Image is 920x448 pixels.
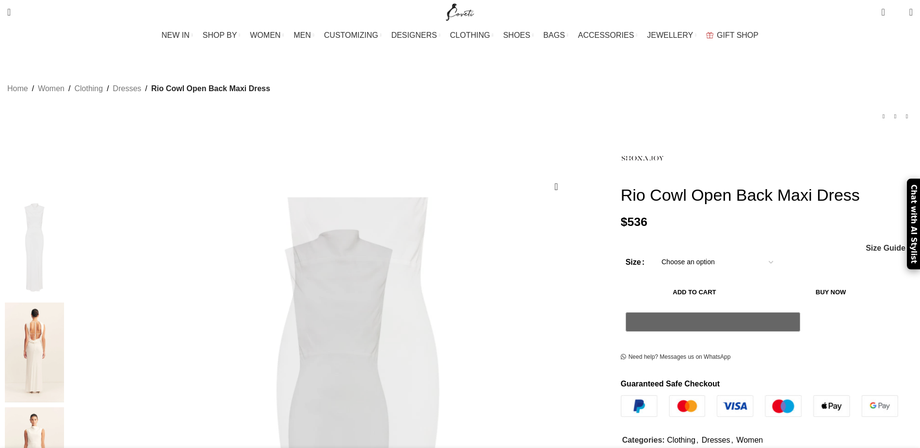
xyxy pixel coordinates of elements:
[151,82,270,95] span: Rio Cowl Open Back Maxi Dress
[892,2,902,22] div: My Wishlist
[647,26,696,45] a: JEWELLERY
[621,215,647,228] bdi: 536
[294,26,314,45] a: MEN
[626,282,764,303] button: Add to cart
[894,10,902,17] span: 0
[5,303,64,403] img: Cowl open back maxi dress in ivory in a soft matte satin-back crepe.
[578,26,638,45] a: ACCESSORIES
[647,31,693,40] span: JEWELLERY
[503,26,533,45] a: SHOES
[882,5,889,12] span: 0
[578,31,634,40] span: ACCESSORIES
[5,197,64,298] img: Rio Cowl Open Back Maxi Dress
[391,26,440,45] a: DESIGNERS
[503,31,530,40] span: SHOES
[621,215,628,228] span: $
[250,26,284,45] a: WOMEN
[543,31,565,40] span: BAGS
[250,31,281,40] span: WOMEN
[161,26,193,45] a: NEW IN
[2,2,16,22] a: Search
[113,82,142,95] a: Dresses
[444,7,476,16] a: Site logo
[626,312,800,332] button: Pay with GPay
[391,31,437,40] span: DESIGNERS
[706,32,713,38] img: GiftBag
[622,436,665,444] span: Categories:
[621,395,898,417] img: guaranteed-safe-checkout-bordered.j
[736,436,763,444] a: Women
[702,436,730,444] a: Dresses
[621,380,720,388] strong: Guaranteed Safe Checkout
[74,82,103,95] a: Clothing
[38,82,65,95] a: Women
[294,31,311,40] span: MEN
[621,137,664,180] img: Shona Joy
[876,2,889,22] a: 0
[865,244,905,252] a: Size Guide
[768,282,893,303] button: Buy now
[731,434,733,447] span: ,
[667,436,695,444] a: Clothing
[543,26,568,45] a: BAGS
[717,31,759,40] span: GIFT SHOP
[450,31,490,40] span: CLOTHING
[706,26,759,45] a: GIFT SHOP
[203,31,237,40] span: SHOP BY
[626,256,645,269] label: Size
[324,31,378,40] span: CUSTOMIZING
[2,26,918,45] div: Main navigation
[621,353,731,361] a: Need help? Messages us on WhatsApp
[621,185,913,205] h1: Rio Cowl Open Back Maxi Dress
[324,26,382,45] a: CUSTOMIZING
[7,82,28,95] a: Home
[7,82,270,95] nav: Breadcrumb
[901,111,913,122] a: Next product
[161,31,190,40] span: NEW IN
[878,111,889,122] a: Previous product
[696,434,698,447] span: ,
[450,26,494,45] a: CLOTHING
[203,26,241,45] a: SHOP BY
